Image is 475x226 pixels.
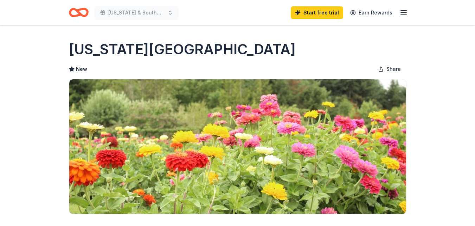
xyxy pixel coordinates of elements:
a: Start free trial [291,6,343,19]
a: Earn Rewards [346,6,397,19]
span: [US_STATE] & Southwest [US_STATE] Congenital Heart Walk [108,8,165,17]
span: Share [386,65,401,73]
button: [US_STATE] & Southwest [US_STATE] Congenital Heart Walk [94,6,179,20]
button: Share [372,62,406,76]
a: Home [69,4,89,21]
h1: [US_STATE][GEOGRAPHIC_DATA] [69,39,296,59]
img: Image for Oregon Garden [69,79,406,214]
span: New [76,65,87,73]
